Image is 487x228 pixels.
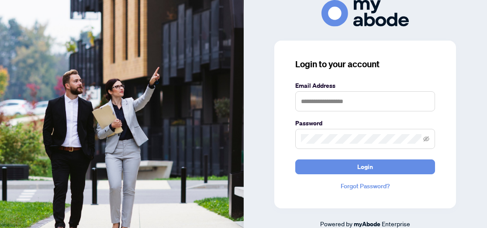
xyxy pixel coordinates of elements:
label: Email Address [295,81,435,90]
span: eye-invisible [423,136,429,142]
span: Login [357,160,373,174]
h3: Login to your account [295,58,435,70]
a: Forgot Password? [295,181,435,191]
label: Password [295,118,435,128]
button: Login [295,159,435,174]
span: Powered by [320,220,352,228]
span: Enterprise [382,220,410,228]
